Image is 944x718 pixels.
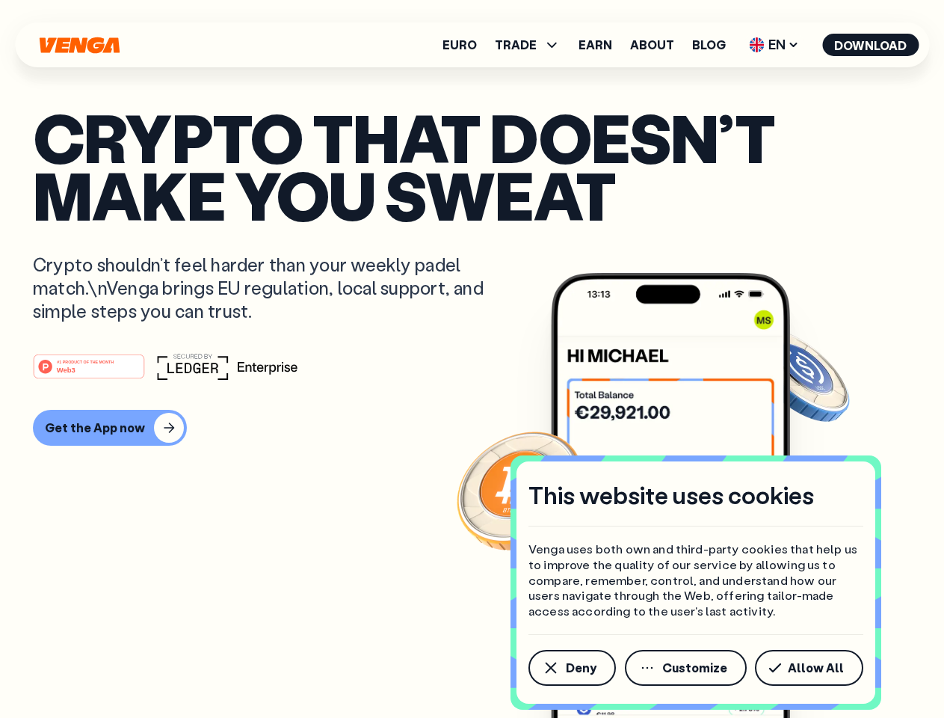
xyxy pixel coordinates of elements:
a: #1 PRODUCT OF THE MONTHWeb3 [33,363,145,382]
button: Deny [528,650,616,686]
span: Allow All [788,662,844,674]
a: Euro [442,39,477,51]
p: Crypto shouldn’t feel harder than your weekly padel match.\nVenga brings EU regulation, local sup... [33,253,505,323]
p: Crypto that doesn’t make you sweat [33,108,911,223]
span: Customize [662,662,727,674]
img: USDC coin [745,322,853,429]
div: Get the App now [45,420,145,435]
h4: This website uses cookies [528,479,814,511]
a: Blog [692,39,726,51]
span: TRADE [495,39,537,51]
span: TRADE [495,36,561,54]
button: Customize [625,650,747,686]
span: EN [744,33,804,57]
a: Get the App now [33,410,911,446]
span: Deny [566,662,596,674]
svg: Home [37,37,121,54]
button: Get the App now [33,410,187,446]
img: flag-uk [749,37,764,52]
tspan: #1 PRODUCT OF THE MONTH [57,359,114,363]
tspan: Web3 [57,365,75,373]
a: Earn [579,39,612,51]
p: Venga uses both own and third-party cookies that help us to improve the quality of our service by... [528,541,863,619]
button: Allow All [755,650,863,686]
button: Download [822,34,919,56]
a: About [630,39,674,51]
img: Bitcoin [454,423,588,557]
